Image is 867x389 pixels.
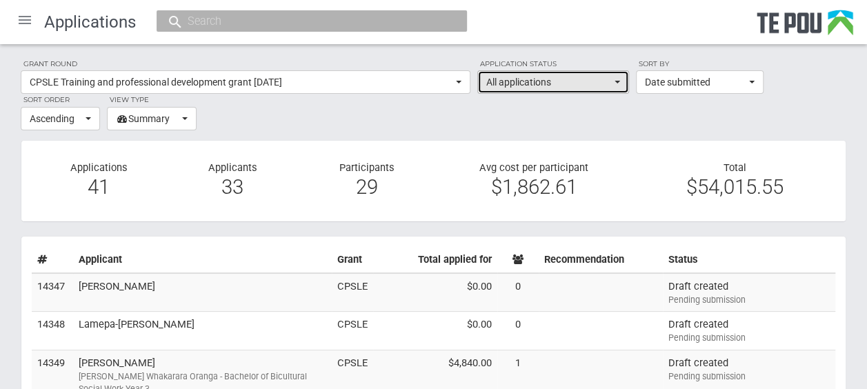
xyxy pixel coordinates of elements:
th: Recommendation [539,247,663,273]
label: Grant round [21,58,470,70]
td: 0 [497,312,539,350]
div: Applications [32,161,166,201]
input: Search [183,14,426,28]
button: All applications [477,70,629,94]
td: Draft created [663,273,835,312]
td: 14348 [32,312,73,350]
th: Total applied for [373,247,497,273]
div: Avg cost per participant [433,161,634,201]
span: CPSLE Training and professional development grant [DATE] [30,75,452,89]
button: CPSLE Training and professional development grant [DATE] [21,70,470,94]
td: 14347 [32,273,73,312]
span: Date submitted [645,75,746,89]
button: Date submitted [636,70,764,94]
td: [PERSON_NAME] [73,273,332,312]
button: Ascending [21,107,100,130]
td: CPSLE [332,312,373,350]
div: Participants [299,161,433,201]
span: All applications [486,75,611,89]
label: Application status [477,58,629,70]
div: 33 [176,181,289,193]
div: Total [635,161,835,194]
div: Pending submission [668,370,830,383]
span: Ascending [30,112,82,126]
td: CPSLE [332,273,373,312]
th: Status [663,247,835,273]
label: Sort by [636,58,764,70]
div: $54,015.55 [645,181,825,193]
div: Applicants [166,161,299,201]
button: Summary [107,107,197,130]
div: 29 [310,181,423,193]
td: $0.00 [373,312,497,350]
label: Sort order [21,94,100,106]
td: Draft created [663,312,835,350]
div: 41 [42,181,155,193]
div: $1,862.61 [444,181,624,193]
td: Lamepa-[PERSON_NAME] [73,312,332,350]
label: View type [107,94,197,106]
td: 0 [497,273,539,312]
div: Pending submission [668,332,830,344]
span: Summary [116,112,179,126]
th: Grant [332,247,373,273]
div: Pending submission [668,294,830,306]
td: $0.00 [373,273,497,312]
th: Applicant [73,247,332,273]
